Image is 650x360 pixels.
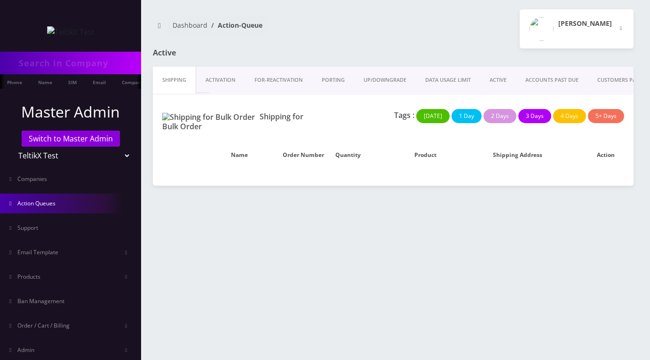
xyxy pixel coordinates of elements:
[201,141,278,169] th: Name
[153,67,196,94] a: Shipping
[162,112,307,131] h1: Shipping for Bulk Order
[196,67,245,94] a: Activation
[393,141,458,169] th: Product
[452,109,482,123] button: 1 Day
[17,297,64,305] span: Ban Management
[312,67,354,94] a: PORTING
[394,110,414,121] p: Tags :
[553,109,586,123] button: 4 Days
[207,20,262,30] li: Action-Queue
[162,113,255,122] img: Shipping for Bulk Order
[19,54,139,72] input: Search in Company
[17,273,40,281] span: Products
[278,141,331,169] th: Order Number
[520,9,634,48] button: [PERSON_NAME]
[153,16,386,42] nav: breadcrumb
[331,141,393,169] th: Quantity
[47,26,95,38] img: TeltikX Test
[245,67,312,94] a: FOR-REActivation
[458,141,578,169] th: Shipping Address
[17,175,47,183] span: Companies
[17,321,70,329] span: Order / Cart / Billing
[33,74,57,89] a: Name
[173,21,207,30] a: Dashboard
[17,346,34,354] span: Admin
[480,67,516,94] a: ACTIVE
[588,109,624,123] button: 5+ Days
[578,141,634,169] th: Action
[354,67,416,94] a: UP/DOWNGRADE
[88,74,111,89] a: Email
[17,248,58,256] span: Email Template
[17,224,38,232] span: Support
[516,67,588,94] a: ACCOUNTS PAST DUE
[2,74,27,89] a: Phone
[153,48,304,57] h1: Active
[63,74,81,89] a: SIM
[22,131,120,147] a: Switch to Master Admin
[416,109,450,123] button: [DATE]
[558,20,612,28] h2: [PERSON_NAME]
[518,109,551,123] button: 3 Days
[17,199,55,207] span: Action Queues
[484,109,516,123] button: 2 Days
[117,74,149,89] a: Company
[416,67,480,94] a: DATA USAGE LIMIT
